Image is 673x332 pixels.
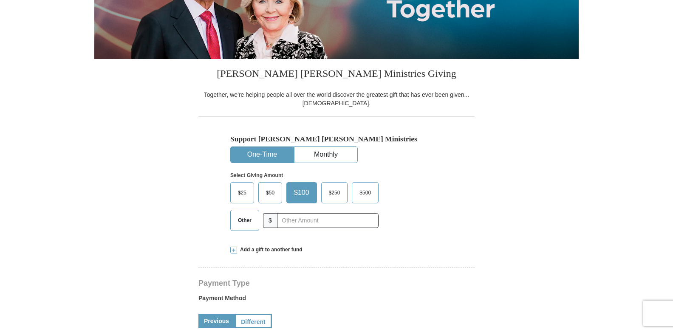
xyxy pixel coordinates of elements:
span: Other [234,214,256,227]
span: $50 [262,186,279,199]
span: $ [263,213,277,228]
span: Add a gift to another fund [237,246,303,253]
a: Previous [198,314,235,328]
label: Payment Method [198,294,475,307]
h5: Support [PERSON_NAME] [PERSON_NAME] Ministries [230,135,443,143]
span: $250 [325,186,345,199]
button: One-Time [231,147,294,163]
input: Other Amount [277,213,379,228]
a: Different [235,314,272,328]
button: Monthly [294,147,357,163]
h3: [PERSON_NAME] [PERSON_NAME] Ministries Giving [198,59,475,90]
span: $500 [355,186,375,199]
div: Together, we're helping people all over the world discover the greatest gift that has ever been g... [198,90,475,107]
span: $25 [234,186,251,199]
h4: Payment Type [198,280,475,287]
strong: Select Giving Amount [230,172,283,178]
span: $100 [290,186,314,199]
